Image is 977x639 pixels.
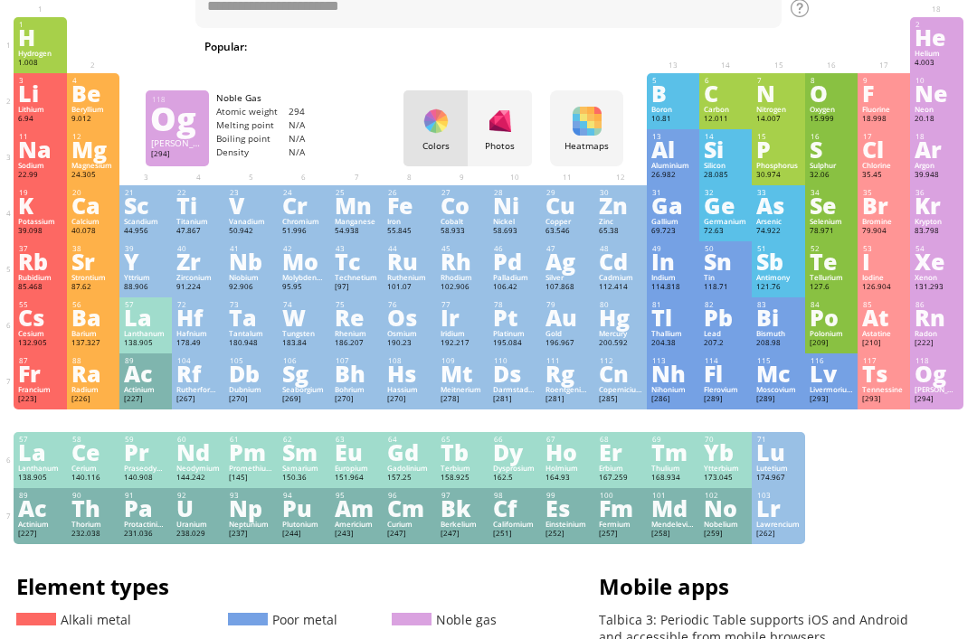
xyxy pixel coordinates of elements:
div: Y [124,251,167,271]
div: Mo [282,251,326,271]
div: S [810,139,853,159]
div: Chlorine [862,161,906,170]
div: Cs [18,307,62,327]
div: 4.003 [915,58,958,69]
div: Po [810,307,853,327]
div: Silver [545,273,589,282]
div: 6 [705,76,747,85]
div: 83 [757,300,800,309]
div: Tantalum [229,329,272,338]
div: 6.94 [18,114,62,125]
div: Ag [545,251,589,271]
div: 190.23 [387,338,431,349]
div: Cr [282,195,326,215]
div: Nitrogen [756,105,800,114]
div: 95.95 [282,282,326,293]
div: Cadmium [599,273,642,282]
div: 72.63 [704,226,747,237]
a: Poor metal [228,611,337,628]
div: O [810,83,853,103]
div: F [862,83,906,103]
div: 121.76 [756,282,800,293]
div: Krypton [915,217,958,226]
div: Boiling point [216,133,289,145]
div: 39.948 [915,170,958,181]
div: Iridium [441,329,484,338]
div: Hg [599,307,642,327]
div: 1.008 [18,58,62,69]
div: 48 [600,244,642,253]
a: Noble gas [392,611,497,628]
div: Nickel [493,217,536,226]
div: Osmium [387,329,431,338]
div: 50.942 [229,226,272,237]
div: 132.905 [18,338,62,349]
div: Calcium [71,217,115,226]
div: 9.012 [71,114,115,125]
div: 51.996 [282,226,326,237]
div: Sn [704,251,747,271]
div: Iodine [862,273,906,282]
div: Photos [468,140,532,152]
div: Argon [915,161,958,170]
div: Lead [704,329,747,338]
div: 87.62 [71,282,115,293]
div: 195.084 [493,338,536,349]
div: 196.967 [545,338,589,349]
div: 55 [19,300,62,309]
div: 1 [19,20,62,29]
div: 106.42 [493,282,536,293]
div: Pb [704,307,747,327]
div: 28 [494,188,536,197]
div: Fe [387,195,431,215]
div: Og [150,104,203,133]
div: 57 [125,300,167,309]
div: K [18,195,62,215]
div: 65.38 [599,226,642,237]
div: Boron [651,105,695,114]
div: Ar [915,139,958,159]
div: Indium [651,273,695,282]
div: He [915,27,958,47]
div: 102.906 [441,282,484,293]
div: Silicon [704,161,747,170]
div: 32.06 [810,170,853,181]
div: Carbon [704,105,747,114]
div: 17 [863,132,906,141]
div: 15 [757,132,800,141]
div: Sr [71,251,115,271]
div: 52 [811,244,853,253]
div: 41 [230,244,272,253]
div: Iron [387,217,431,226]
div: As [756,195,800,215]
div: Potassium [18,217,62,226]
div: 63.546 [545,226,589,237]
div: Cobalt [441,217,484,226]
div: Ruthenium [387,273,431,282]
div: P [756,139,800,159]
div: Barium [71,329,115,338]
div: 18.998 [862,114,906,125]
div: 35.45 [862,170,906,181]
div: 28.085 [704,170,747,181]
div: 78.971 [810,226,853,237]
div: 200.592 [599,338,642,349]
div: Bismuth [756,329,800,338]
div: Atomic weight [216,106,289,117]
div: 54.938 [335,226,378,237]
div: Si [704,139,747,159]
div: 112.414 [599,282,642,293]
div: Cl [862,139,906,159]
div: 84 [811,300,853,309]
a: Alkali metal [16,611,131,628]
div: 82 [705,300,747,309]
div: 91.224 [176,282,220,293]
div: Density [216,146,289,158]
div: 50 [705,244,747,253]
div: Cu [545,195,589,215]
div: 14 [705,132,747,141]
div: Noble Gas [216,92,361,104]
div: 18 [915,132,958,141]
div: La [124,307,167,327]
div: 29 [546,188,589,197]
